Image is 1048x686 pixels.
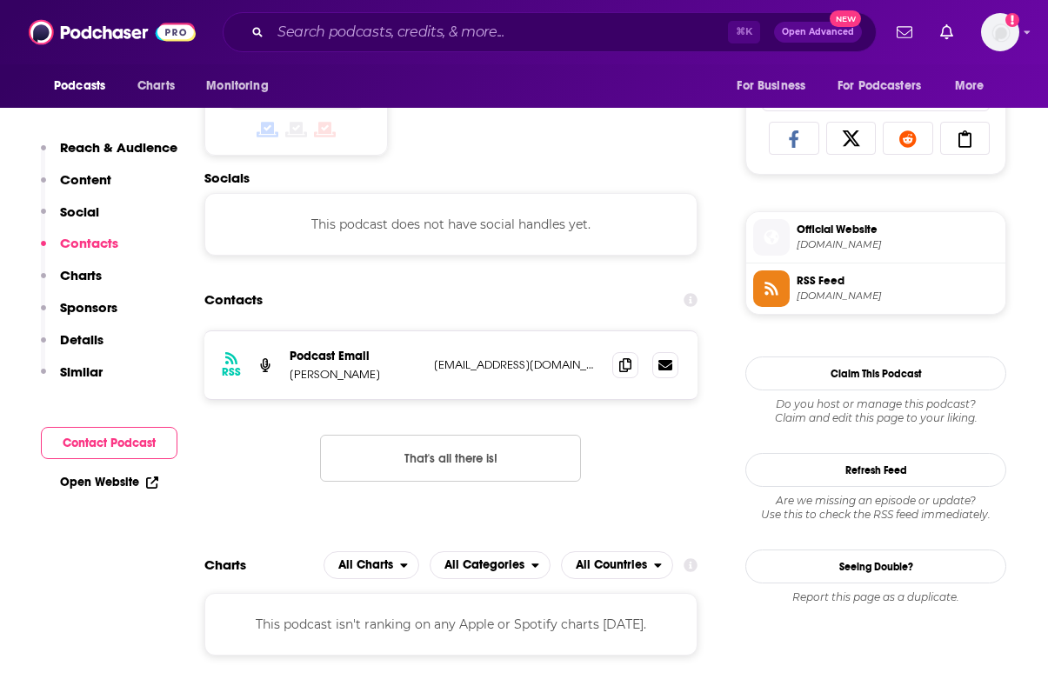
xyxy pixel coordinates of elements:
a: Charts [126,70,185,103]
button: Refresh Feed [745,453,1006,487]
button: Social [41,203,99,236]
button: open menu [324,551,419,579]
p: Content [60,171,111,188]
button: Nothing here. [320,435,581,482]
button: open menu [826,70,946,103]
span: More [955,74,985,98]
button: open menu [561,551,673,579]
span: anchor.fm [797,290,998,303]
p: Charts [60,267,102,283]
img: Podchaser - Follow, Share and Rate Podcasts [29,16,196,49]
img: User Profile [981,13,1019,51]
span: All Charts [338,559,393,571]
span: For Podcasters [838,74,921,98]
h2: Platforms [324,551,419,579]
button: Contacts [41,235,118,267]
button: Charts [41,267,102,299]
span: Monitoring [206,74,268,98]
h3: RSS [222,365,241,379]
a: Open Website [60,475,158,490]
span: Logged in as Isabellaoidem [981,13,1019,51]
button: open menu [943,70,1006,103]
span: All Countries [576,559,647,571]
h2: Contacts [204,283,263,316]
span: thekaconsultinggroup.com [797,238,998,251]
button: Open AdvancedNew [774,22,862,43]
button: Sponsors [41,299,117,331]
span: Do you host or manage this podcast? [745,397,1006,411]
h2: Countries [561,551,673,579]
span: RSS Feed [797,273,998,289]
p: Podcast Email [290,349,420,363]
a: Show notifications dropdown [933,17,960,47]
span: ⌘ K [728,21,760,43]
button: Details [41,331,103,363]
button: Content [41,171,111,203]
div: Search podcasts, credits, & more... [223,12,877,52]
a: Copy Link [940,122,991,155]
p: Details [60,331,103,348]
span: For Business [737,74,805,98]
a: Official Website[DOMAIN_NAME] [753,219,998,256]
h2: Categories [430,551,551,579]
span: Podcasts [54,74,105,98]
p: Reach & Audience [60,139,177,156]
div: Are we missing an episode or update? Use this to check the RSS feed immediately. [745,494,1006,522]
button: Show profile menu [981,13,1019,51]
a: Show notifications dropdown [890,17,919,47]
span: New [830,10,861,27]
span: Official Website [797,222,998,237]
button: Reach & Audience [41,139,177,171]
p: Contacts [60,235,118,251]
a: Share on Facebook [769,122,819,155]
input: Search podcasts, credits, & more... [270,18,728,46]
button: open menu [194,70,290,103]
p: Sponsors [60,299,117,316]
button: open menu [42,70,128,103]
span: All Categories [444,559,524,571]
svg: Add a profile image [1005,13,1019,27]
button: Contact Podcast [41,427,177,459]
a: RSS Feed[DOMAIN_NAME] [753,270,998,307]
p: Social [60,203,99,220]
div: This podcast does not have social handles yet. [204,193,698,256]
p: [EMAIL_ADDRESS][DOMAIN_NAME] [434,357,598,372]
a: Share on Reddit [883,122,933,155]
div: Claim and edit this page to your liking. [745,397,1006,425]
button: Similar [41,363,103,396]
h2: Socials [204,170,698,186]
h2: Charts [204,556,246,573]
span: Open Advanced [782,28,854,37]
div: Report this page as a duplicate. [745,590,1006,604]
span: Charts [137,74,175,98]
p: [PERSON_NAME] [290,367,420,382]
button: Claim This Podcast [745,356,1006,390]
a: Seeing Double? [745,549,1006,583]
button: open menu [430,551,551,579]
div: This podcast isn't ranking on any Apple or Spotify charts [DATE]. [204,593,698,656]
p: Similar [60,363,103,380]
button: open menu [724,70,827,103]
a: Share on X/Twitter [826,122,877,155]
